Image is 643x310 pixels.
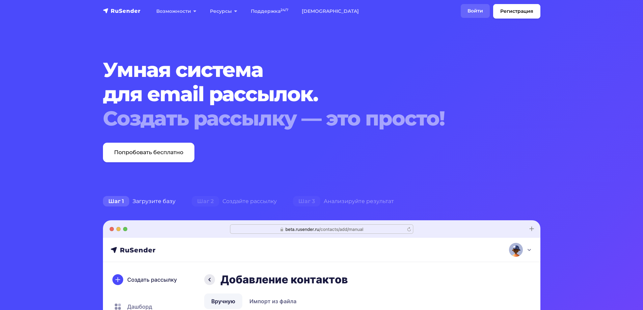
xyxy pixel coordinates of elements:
a: Войти [461,4,490,18]
div: Загрузите базу [95,195,184,208]
h1: Умная система для email рассылок. [103,58,503,131]
a: Ресурсы [203,4,244,18]
img: RuSender [103,7,141,14]
span: Шаг 2 [192,196,219,207]
sup: 24/7 [280,8,288,12]
span: Шаг 3 [293,196,320,207]
div: Создать рассылку — это просто! [103,106,503,131]
a: Регистрация [493,4,540,19]
a: Поддержка24/7 [244,4,295,18]
div: Создайте рассылку [184,195,285,208]
div: Анализируйте результат [285,195,402,208]
span: Шаг 1 [103,196,129,207]
a: Попробовать бесплатно [103,143,194,162]
a: [DEMOGRAPHIC_DATA] [295,4,366,18]
a: Возможности [150,4,203,18]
